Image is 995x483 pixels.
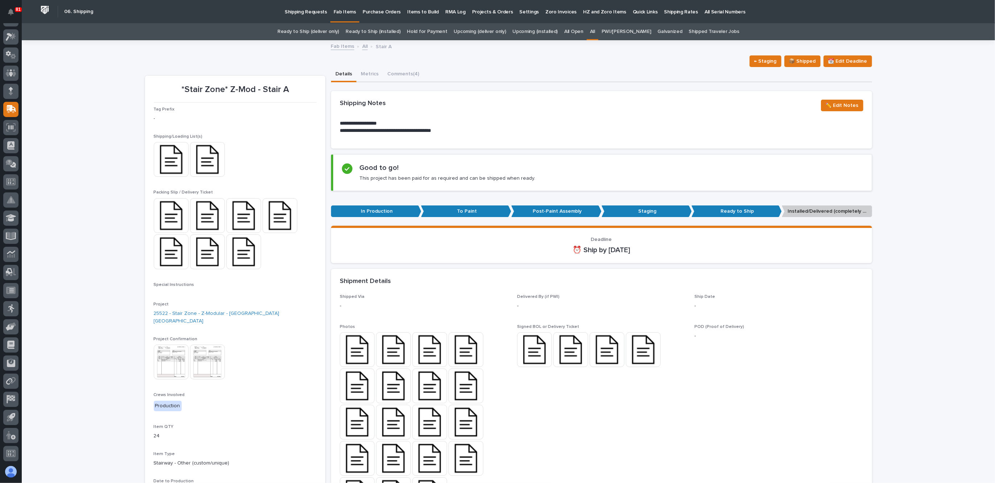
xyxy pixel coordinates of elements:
[362,42,368,50] a: All
[154,302,169,307] span: Project
[154,310,317,325] a: 25522 - Stair Zone - Z-Modular - [GEOGRAPHIC_DATA] [GEOGRAPHIC_DATA]
[590,23,595,40] a: All
[689,23,740,40] a: Shipped Traveler Jobs
[64,9,93,15] h2: 06. Shipping
[154,134,203,139] span: Shipping/Loading List(s)
[154,283,194,287] span: Special Instructions
[591,237,612,242] span: Deadline
[340,278,391,286] h2: Shipment Details
[340,325,355,329] span: Photos
[154,337,198,341] span: Project Confirmation
[3,464,18,479] button: users-avatar
[517,325,579,329] span: Signed BOL or Delivery Ticket
[154,452,175,456] span: Item Type
[564,23,583,40] a: All Open
[454,23,506,40] a: Upcoming (deliver only)
[331,67,356,82] button: Details
[602,205,692,217] p: Staging
[346,23,400,40] a: Ready to Ship (installed)
[376,42,392,50] p: Stair A
[694,302,863,310] p: -
[360,163,399,172] h2: Good to go!
[821,100,863,111] button: ✏️ Edit Notes
[154,432,317,440] p: 24
[826,101,859,110] span: ✏️ Edit Notes
[602,23,651,40] a: PWI/[PERSON_NAME]
[340,295,364,299] span: Shipped Via
[340,100,386,108] h2: Shipping Notes
[154,84,317,95] p: *Stair Zone* Z-Mod - Stair A
[9,9,18,20] div: Notifications81
[828,57,867,66] span: 📆 Edit Deadline
[154,107,175,112] span: Tag Prefix
[784,55,821,67] button: 📦 Shipped
[154,115,317,122] p: -
[340,302,508,310] p: -
[782,205,872,217] p: Installed/Delivered (completely done)
[3,4,18,20] button: Notifications
[407,23,447,40] a: Hold for Payment
[750,55,781,67] button: ← Staging
[331,42,354,50] a: Fab Items
[331,205,421,217] p: In Production
[154,425,174,429] span: Item QTY
[38,3,51,17] img: Workspace Logo
[154,401,182,411] div: Production
[789,57,816,66] span: 📦 Shipped
[154,393,185,397] span: Crews Involved
[360,175,536,182] p: This project has been paid for as required and can be shipped when ready.
[383,67,424,82] button: Comments (4)
[154,459,317,467] p: Stairway - Other (custom/unique)
[694,325,744,329] span: POD (Proof of Delivery)
[421,205,511,217] p: To Paint
[691,205,782,217] p: Ready to Ship
[340,246,863,254] p: ⏰ Ship by [DATE]
[823,55,872,67] button: 📆 Edit Deadline
[356,67,383,82] button: Metrics
[517,302,686,310] p: -
[694,332,863,340] p: -
[754,57,777,66] span: ← Staging
[658,23,682,40] a: Galvanized
[154,190,213,195] span: Packing Slip / Delivery Ticket
[694,295,715,299] span: Ship Date
[16,7,21,12] p: 81
[277,23,339,40] a: Ready to Ship (deliver only)
[517,295,560,299] span: Delivered By (if PWI)
[511,205,602,217] p: Post-Paint Assembly
[512,23,558,40] a: Upcoming (installed)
